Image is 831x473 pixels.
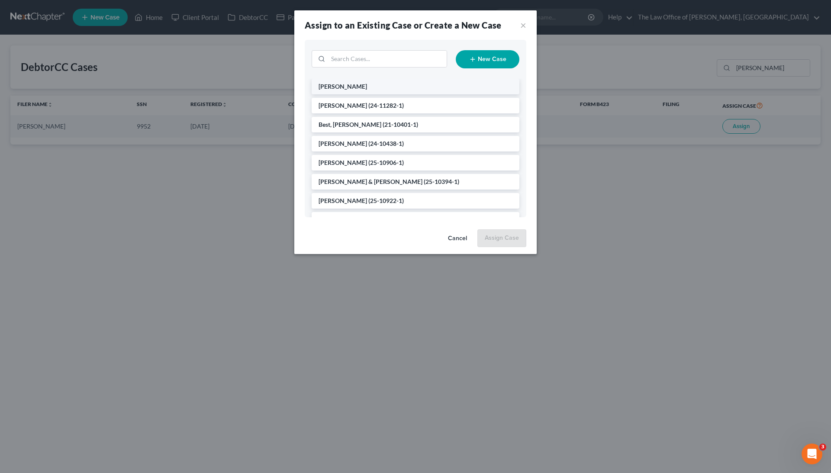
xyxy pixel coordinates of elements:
[424,178,459,185] span: (25-10394-1)
[383,121,418,128] span: (21-10401-1)
[319,102,367,109] span: [PERSON_NAME]
[319,178,422,185] span: [PERSON_NAME] & [PERSON_NAME]
[520,20,526,30] button: ×
[319,140,367,147] span: [PERSON_NAME]
[819,444,826,450] span: 3
[319,121,381,128] span: Best, [PERSON_NAME]
[319,197,367,204] span: [PERSON_NAME]
[456,50,519,68] button: New Case
[477,229,526,248] button: Assign Case
[328,51,447,67] input: Search Cases...
[368,197,404,204] span: (25-10922-1)
[305,20,502,30] strong: Assign to an Existing Case or Create a New Case
[368,102,404,109] span: (24-11282-1)
[368,140,404,147] span: (24-10438-1)
[441,230,474,248] button: Cancel
[319,159,367,166] span: [PERSON_NAME]
[802,444,822,464] iframe: Intercom live chat
[319,83,367,90] span: [PERSON_NAME]
[368,216,404,223] span: (25-10785-1)
[368,159,404,166] span: (25-10906-1)
[319,216,367,223] span: [PERSON_NAME]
